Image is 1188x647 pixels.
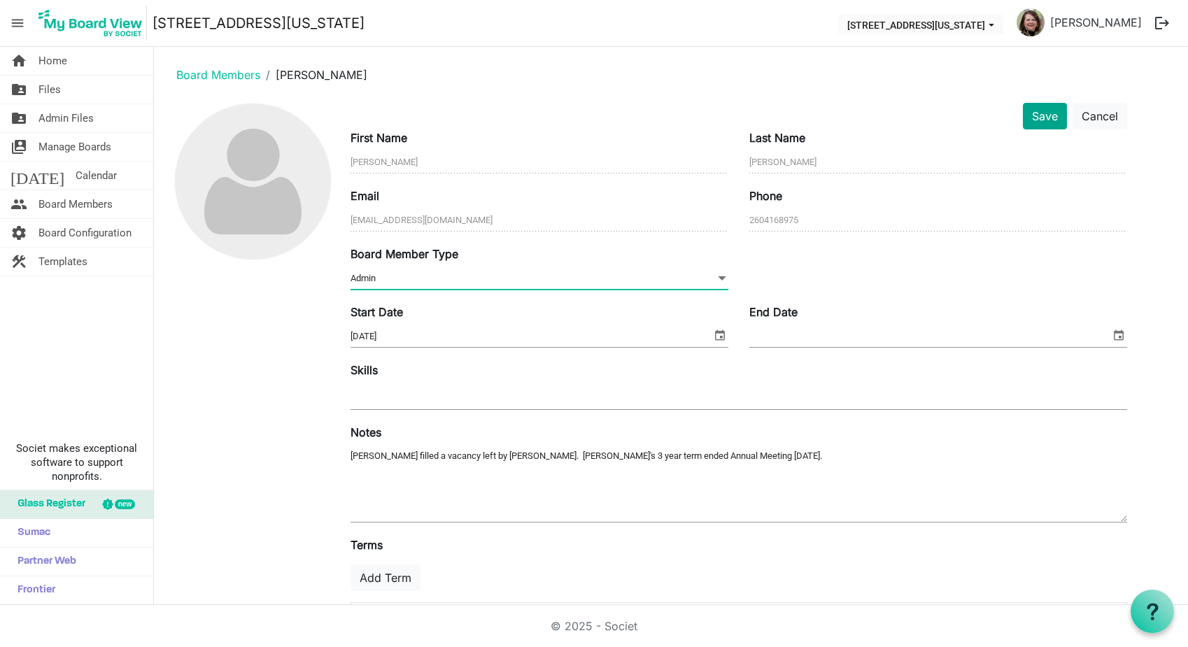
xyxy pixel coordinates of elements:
[712,326,728,344] span: select
[351,446,1127,522] textarea: [PERSON_NAME] filled a vacancy left by [PERSON_NAME]. [PERSON_NAME]'s 3 year term ended Annual Me...
[1147,8,1177,38] button: logout
[10,219,27,247] span: settings
[34,6,153,41] a: My Board View Logo
[4,10,31,36] span: menu
[175,104,331,259] img: no-profile-picture.svg
[38,190,113,218] span: Board Members
[38,104,94,132] span: Admin Files
[1023,103,1067,129] button: Save
[749,187,782,204] label: Phone
[38,219,132,247] span: Board Configuration
[10,104,27,132] span: folder_shared
[838,15,1003,34] button: 216 E Washington Blvd dropdownbutton
[260,66,367,83] li: [PERSON_NAME]
[6,441,147,483] span: Societ makes exceptional software to support nonprofits.
[10,548,76,576] span: Partner Web
[351,187,379,204] label: Email
[10,162,64,190] span: [DATE]
[351,362,378,378] label: Skills
[1073,103,1127,129] button: Cancel
[10,576,55,604] span: Frontier
[10,190,27,218] span: people
[10,490,85,518] span: Glass Register
[351,536,383,553] label: Terms
[10,47,27,75] span: home
[38,47,67,75] span: Home
[176,68,260,82] a: Board Members
[1045,8,1147,36] a: [PERSON_NAME]
[38,76,61,104] span: Files
[10,76,27,104] span: folder_shared
[1110,326,1127,344] span: select
[10,519,50,547] span: Sumac
[1017,8,1045,36] img: J52A0qgz-QnGEDJvxvc7st0NtxDrXCKoDOPQZREw7aFqa1BfgfUuvwQg4bgL-jlo7icgKeV0c70yxLBxNLEp2Q_thumb.png
[351,304,403,320] label: Start Date
[351,424,381,441] label: Notes
[153,9,365,37] a: [STREET_ADDRESS][US_STATE]
[351,564,420,591] button: Add Term
[76,162,117,190] span: Calendar
[38,248,87,276] span: Templates
[351,246,458,262] label: Board Member Type
[749,304,798,320] label: End Date
[10,248,27,276] span: construction
[34,6,147,41] img: My Board View Logo
[38,133,111,161] span: Manage Boards
[351,129,407,146] label: First Name
[10,133,27,161] span: switch_account
[551,619,637,633] a: © 2025 - Societ
[749,129,805,146] label: Last Name
[115,499,135,509] div: new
